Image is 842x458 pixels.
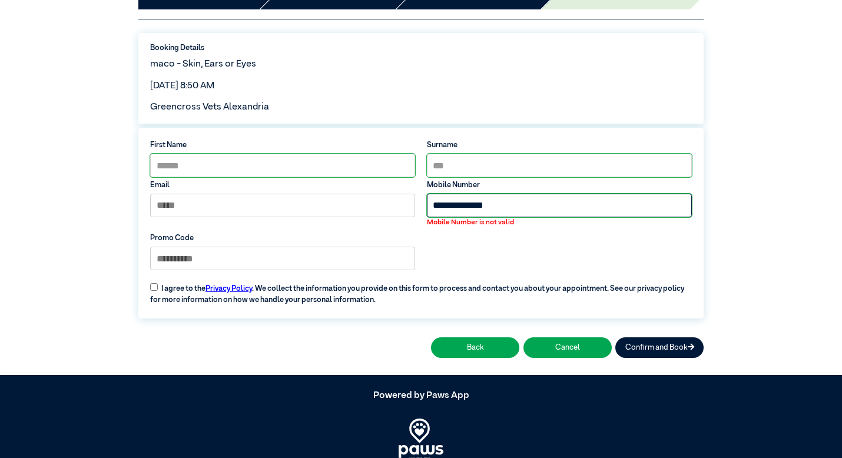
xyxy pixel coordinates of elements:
label: Surname [427,140,692,151]
input: I agree to thePrivacy Policy. We collect the information you provide on this form to process and ... [150,283,158,291]
button: Back [431,337,519,358]
label: Booking Details [150,42,692,54]
h5: Powered by Paws App [138,390,704,401]
label: Email [150,180,415,191]
label: Mobile Number is not valid [427,217,692,228]
label: First Name [150,140,415,151]
button: Cancel [523,337,612,358]
button: Confirm and Book [615,337,704,358]
label: Promo Code [150,233,415,244]
span: [DATE] 8:50 AM [150,81,214,91]
a: Privacy Policy [205,285,252,293]
label: I agree to the . We collect the information you provide on this form to process and contact you a... [144,276,697,306]
span: Greencross Vets Alexandria [150,102,269,112]
span: maco - Skin, Ears or Eyes [150,59,256,69]
label: Mobile Number [427,180,692,191]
